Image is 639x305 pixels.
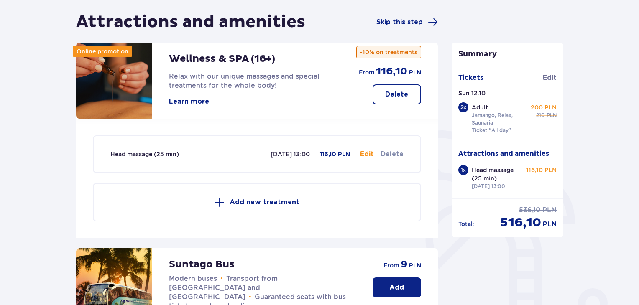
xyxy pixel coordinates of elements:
[76,12,305,33] h1: Attractions and amenities
[360,150,374,159] button: Edit
[401,258,407,271] span: 9
[472,183,505,190] p: [DATE] 13:00
[169,258,235,271] p: Suntago Bus
[376,65,407,78] span: 116,10
[500,215,541,231] span: 516,10
[93,183,421,221] button: Add new treatment
[359,68,374,76] span: from
[458,165,468,175] div: 1 x
[547,112,557,119] span: PLN
[458,220,474,228] p: Total :
[458,102,468,112] div: 2 x
[169,97,209,106] button: Learn more
[452,49,564,59] p: Summary
[519,206,541,215] span: 536,10
[531,103,557,112] p: 200 PLN
[169,274,278,301] span: Transport from [GEOGRAPHIC_DATA] and [GEOGRAPHIC_DATA]
[543,73,557,82] span: Edit
[409,69,421,77] span: PLN
[271,150,310,158] p: [DATE] 13:00
[169,274,217,282] span: Modern buses
[220,274,223,283] span: •
[373,277,421,297] button: Add
[389,283,404,292] p: Add
[543,220,557,229] span: PLN
[169,53,275,65] p: Wellness & SPA (16+)
[472,103,488,112] p: Adult
[409,262,421,270] span: PLN
[542,206,557,215] span: PLN
[381,150,404,159] button: Delete
[472,112,529,127] p: Jamango, Relax, Saunaria
[376,17,438,27] a: Skip this step
[472,166,525,183] p: Head massage (25 min)
[536,112,545,119] span: 210
[376,18,423,27] span: Skip this step
[110,150,179,158] div: Head massage (25 min)
[472,127,511,134] p: Ticket "All day"
[76,43,152,119] img: attraction
[320,150,350,159] p: 116,10 PLN
[373,84,421,104] button: Delete
[356,46,421,58] p: -10% on treatments
[526,166,557,174] p: 116,10 PLN
[385,90,408,99] p: Delete
[230,198,299,207] p: Add new treatment
[458,89,486,97] p: Sun 12.10
[169,72,319,89] span: Relax with our unique massages and special treatments for the whole body!
[458,73,483,82] p: Tickets
[249,293,251,301] span: •
[383,261,399,269] span: from
[458,149,549,158] p: Attractions and amenities
[73,46,132,57] div: Online promotion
